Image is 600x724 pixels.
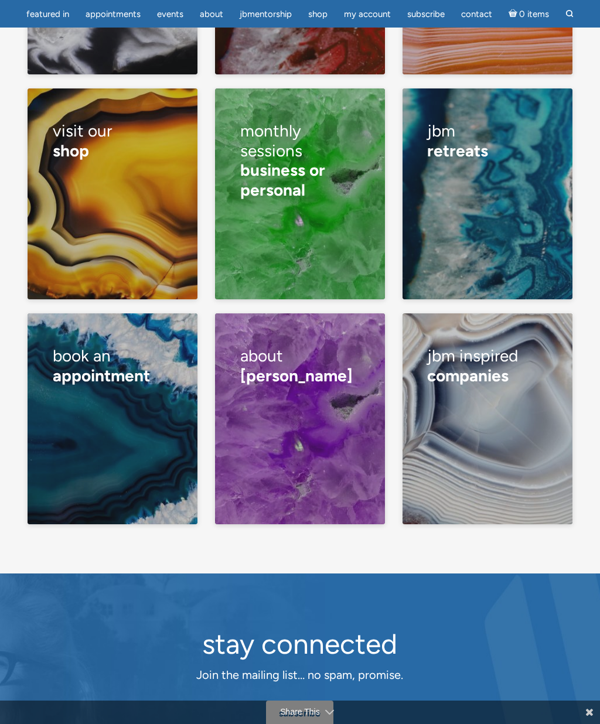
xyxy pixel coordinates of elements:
span: featured in [26,9,69,19]
span: Companies [427,366,509,385]
span: Events [157,9,183,19]
h3: about [240,338,360,394]
h3: visit our [53,113,173,169]
span: Shop [308,9,328,19]
h3: jbm inspired [427,338,547,394]
a: Appointments [79,3,148,26]
span: My Account [344,9,391,19]
a: featured in [19,3,76,26]
span: retreats [427,141,488,160]
a: Shop [301,3,335,26]
span: [PERSON_NAME] [240,366,353,385]
span: Appointments [86,9,141,19]
span: business or personal [240,160,325,200]
span: shop [53,141,89,160]
a: My Account [337,3,398,26]
h3: JBM [427,113,547,169]
span: Contact [461,9,492,19]
span: appointment [53,366,150,385]
h2: stay connected [127,629,473,660]
a: Events [150,3,190,26]
i: Cart [509,9,520,19]
h3: book an [53,338,173,394]
a: Cart0 items [502,2,557,26]
h3: monthly sessions [240,113,360,208]
a: JBMentorship [233,3,299,26]
p: Join the mailing list… no spam, promise. [127,666,473,684]
span: 0 items [519,10,549,19]
span: About [200,9,223,19]
a: About [193,3,230,26]
a: Contact [454,3,499,26]
a: Subscribe [400,3,452,26]
span: Subscribe [407,9,445,19]
span: JBMentorship [240,9,292,19]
